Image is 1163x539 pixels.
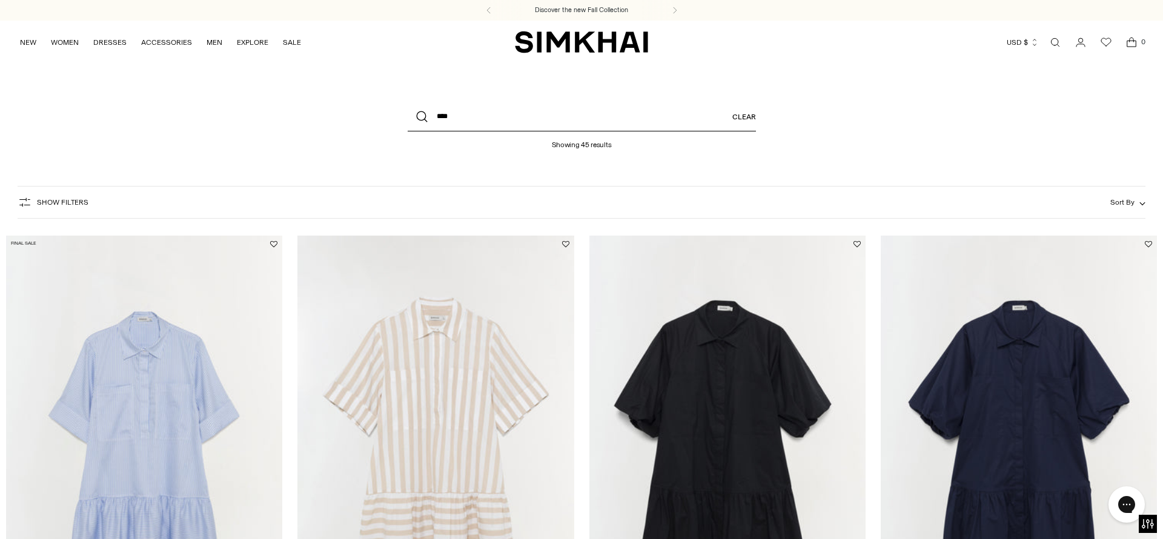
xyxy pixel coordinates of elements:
[237,29,268,56] a: EXPLORE
[283,29,301,56] a: SALE
[1110,196,1145,209] button: Sort By
[1094,30,1118,55] a: Wishlist
[1069,30,1093,55] a: Go to the account page
[20,29,36,56] a: NEW
[552,131,612,149] h1: Showing 45 results
[1119,30,1144,55] a: Open cart modal
[18,193,88,212] button: Show Filters
[1110,198,1135,207] span: Sort By
[207,29,222,56] a: MEN
[732,102,756,131] a: Clear
[853,240,861,248] button: Add to Wishlist
[51,29,79,56] a: WOMEN
[37,198,88,207] span: Show Filters
[535,5,628,15] a: Discover the new Fall Collection
[1007,29,1039,56] button: USD $
[93,29,127,56] a: DRESSES
[408,102,437,131] button: Search
[270,240,277,248] button: Add to Wishlist
[1102,482,1151,527] iframe: Gorgias live chat messenger
[1145,240,1152,248] button: Add to Wishlist
[1043,30,1067,55] a: Open search modal
[562,240,569,248] button: Add to Wishlist
[1138,36,1148,47] span: 0
[141,29,192,56] a: ACCESSORIES
[10,493,122,529] iframe: Sign Up via Text for Offers
[515,30,648,54] a: SIMKHAI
